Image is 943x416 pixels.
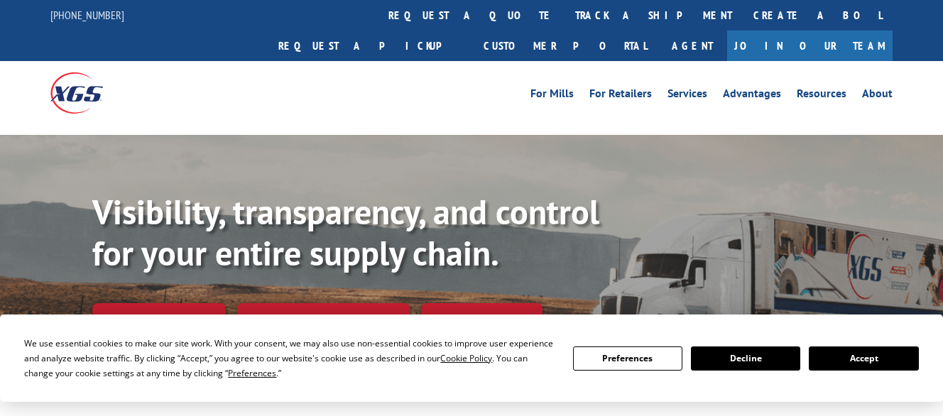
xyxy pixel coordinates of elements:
span: Preferences [228,367,276,379]
a: Agent [658,31,727,61]
a: Request a pickup [268,31,473,61]
a: For Retailers [589,88,652,104]
a: Resources [797,88,846,104]
button: Decline [691,346,800,371]
a: Track shipment [92,303,226,333]
div: We use essential cookies to make our site work. With your consent, we may also use non-essential ... [24,336,555,381]
a: XGS ASSISTANT [421,303,543,334]
a: Advantages [723,88,781,104]
a: Calculate transit time [237,303,410,334]
a: Services [667,88,707,104]
span: Cookie Policy [440,352,492,364]
button: Preferences [573,346,682,371]
a: Join Our Team [727,31,893,61]
a: Customer Portal [473,31,658,61]
a: About [862,88,893,104]
a: For Mills [530,88,574,104]
a: [PHONE_NUMBER] [50,8,124,22]
button: Accept [809,346,918,371]
b: Visibility, transparency, and control for your entire supply chain. [92,190,599,275]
